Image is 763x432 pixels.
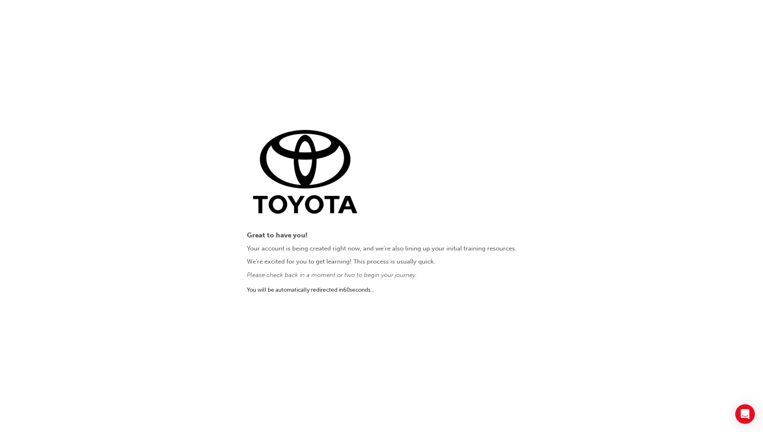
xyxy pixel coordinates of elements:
[735,404,755,424] div: Open Intercom Messenger
[247,244,517,253] p: Your account is being created right now, and we're also lining up your initial training resources.
[247,286,517,295] p: You will be automatically redirected in 60 second s ...
[247,128,369,218] img: Trak
[247,270,517,280] p: Please check back in a moment or two to begin your journey.
[247,257,517,266] p: We're excited for you to get learning! This process is usually quick.
[247,230,517,240] p: Great to have you!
